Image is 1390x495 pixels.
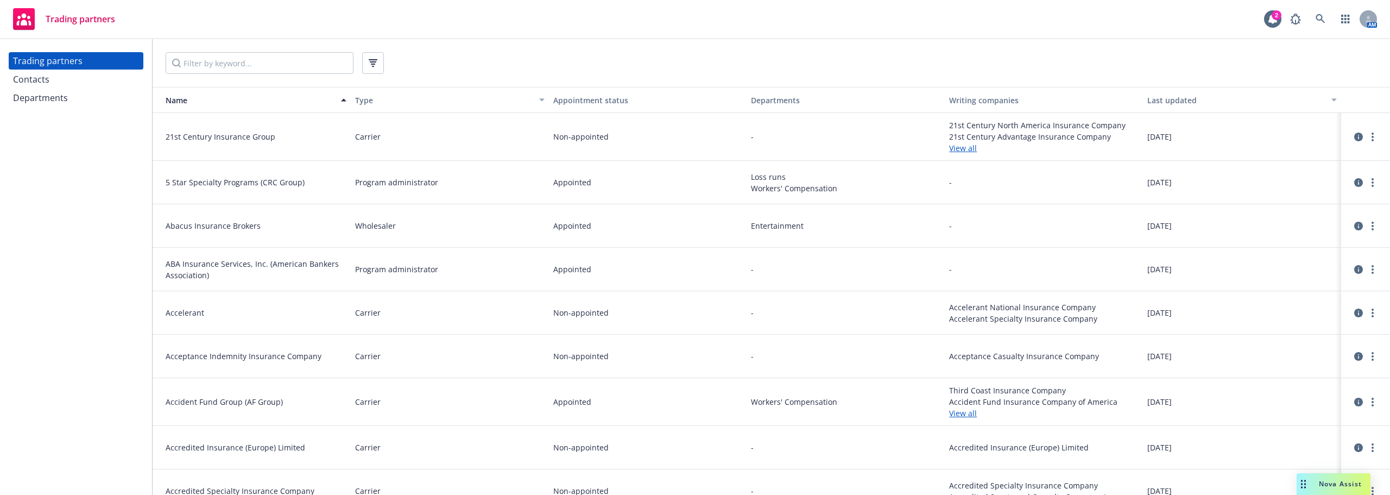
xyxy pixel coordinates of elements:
[751,95,940,106] div: Departments
[1335,8,1356,30] a: Switch app
[553,177,591,188] span: Appointed
[949,264,952,275] span: -
[553,350,609,362] span: Non-appointed
[1143,87,1341,113] button: Last updated
[949,480,1139,491] span: Accredited Specialty Insurance Company
[1352,396,1365,409] a: circleInformation
[153,87,351,113] button: Name
[751,220,940,231] span: Entertainment
[46,15,115,23] span: Trading partners
[949,408,1139,419] a: View all
[1352,306,1365,319] a: circleInformation
[553,264,591,275] span: Appointed
[355,177,438,188] span: Program administrator
[355,307,381,318] span: Carrier
[949,177,952,188] span: -
[166,52,353,74] input: Filter by keyword...
[1319,479,1362,488] span: Nova Assist
[553,396,591,408] span: Appointed
[1366,396,1379,409] a: more
[1147,220,1172,231] span: [DATE]
[751,307,754,318] span: -
[166,396,346,408] span: Accident Fund Group (AF Group)
[157,95,334,106] div: Name
[1147,307,1172,318] span: [DATE]
[166,131,346,142] span: 21st Century Insurance Group
[751,171,940,183] span: Loss runs
[1352,176,1365,189] a: circleInformation
[1147,396,1172,408] span: [DATE]
[1366,350,1379,363] a: more
[355,396,381,408] span: Carrier
[1147,95,1325,106] div: Last updated
[355,264,438,275] span: Program administrator
[1366,130,1379,143] a: more
[1297,473,1370,495] button: Nova Assist
[166,177,346,188] span: 5 Star Specialty Programs (CRC Group)
[1366,176,1379,189] a: more
[1352,350,1365,363] a: circleInformation
[166,442,346,453] span: Accredited Insurance (Europe) Limited
[949,396,1139,408] span: Accident Fund Insurance Company of America
[747,87,945,113] button: Departments
[553,220,591,231] span: Appointed
[1272,10,1281,20] div: 2
[949,385,1139,396] span: Third Coast Insurance Company
[9,89,143,106] a: Departments
[1147,264,1172,275] span: [DATE]
[166,307,346,318] span: Accelerant
[1366,441,1379,454] a: more
[553,442,609,453] span: Non-appointed
[1352,441,1365,454] a: circleInformation
[166,220,346,231] span: Abacus Insurance Brokers
[9,4,119,34] a: Trading partners
[1366,220,1379,233] a: more
[1352,130,1365,143] a: circleInformation
[1147,350,1172,362] span: [DATE]
[13,71,49,88] div: Contacts
[949,313,1139,324] span: Accelerant Specialty Insurance Company
[751,350,754,362] span: -
[13,52,83,70] div: Trading partners
[9,52,143,70] a: Trading partners
[751,442,754,453] span: -
[949,350,1139,362] span: Acceptance Casualty Insurance Company
[949,442,1139,453] span: Accredited Insurance (Europe) Limited
[553,307,609,318] span: Non-appointed
[949,131,1139,142] span: 21st Century Advantage Insurance Company
[1147,131,1172,142] span: [DATE]
[1297,473,1310,495] div: Drag to move
[949,95,1139,106] div: Writing companies
[1310,8,1331,30] a: Search
[1366,263,1379,276] a: more
[1147,442,1172,453] span: [DATE]
[949,142,1139,154] a: View all
[351,87,549,113] button: Type
[553,95,743,106] div: Appointment status
[549,87,747,113] button: Appointment status
[166,258,346,281] span: ABA Insurance Services, Inc. (American Bankers Association)
[751,264,754,275] span: -
[1366,306,1379,319] a: more
[751,131,754,142] span: -
[553,131,609,142] span: Non-appointed
[1285,8,1306,30] a: Report a Bug
[1352,263,1365,276] a: circleInformation
[13,89,68,106] div: Departments
[751,396,940,408] span: Workers' Compensation
[949,302,1139,313] span: Accelerant National Insurance Company
[9,71,143,88] a: Contacts
[949,220,952,231] span: -
[355,350,381,362] span: Carrier
[166,350,346,362] span: Acceptance Indemnity Insurance Company
[1352,220,1365,233] a: circleInformation
[355,442,381,453] span: Carrier
[355,131,381,142] span: Carrier
[751,183,940,194] span: Workers' Compensation
[355,220,396,231] span: Wholesaler
[355,95,533,106] div: Type
[945,87,1143,113] button: Writing companies
[1147,177,1172,188] span: [DATE]
[949,120,1139,131] span: 21st Century North America Insurance Company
